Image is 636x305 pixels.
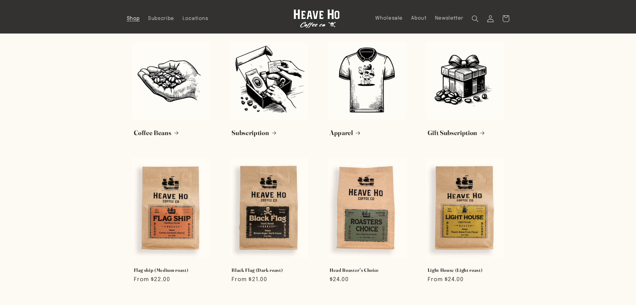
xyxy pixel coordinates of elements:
a: Wholesale [371,11,407,26]
a: Newsletter [431,11,468,26]
a: About [407,11,431,26]
span: Subscribe [148,16,174,22]
a: Shop [123,11,144,26]
a: Light House (Light roast) [428,267,503,273]
a: Gift Subscription [428,129,503,137]
a: Apparel [330,129,404,137]
a: Head Roaster's Choice [330,267,404,273]
span: Locations [183,16,208,22]
img: Heave Ho Coffee Co [293,9,340,28]
summary: Search [468,11,483,26]
a: Coffee Beans [134,129,209,137]
a: Black Flag (Dark roast) [232,267,306,273]
span: About [411,15,426,22]
span: Wholesale [375,15,403,22]
a: Subscription [232,129,306,137]
a: Flag ship (Medium roast) [134,267,209,273]
span: Shop [127,16,140,22]
span: Newsletter [435,15,463,22]
a: Subscribe [144,11,179,26]
a: Locations [178,11,212,26]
